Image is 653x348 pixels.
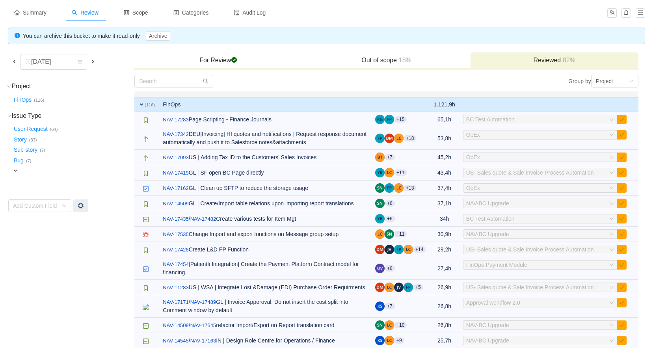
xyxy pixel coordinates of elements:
h3: Out of scope [306,56,466,64]
i: icon: audit [234,10,239,15]
button: icon: check [617,168,627,177]
img: JV [385,245,394,254]
img: LC [385,168,394,177]
span: OpEx [466,185,480,191]
td: 34h [430,211,459,227]
aui-badge: +9 [394,337,404,344]
td: 27,4h [430,257,459,280]
a: NAV-11283 [163,284,189,292]
img: SN [385,229,394,239]
i: icon: down [609,201,614,207]
img: 10315 [143,170,149,177]
aui-badge: +7 [385,154,395,160]
img: JV [394,283,404,292]
td: GL | Invoice Apporoval: Do not insert the cost split into Comment window by default [159,295,371,318]
td: GL | Clean up SFTP to reduce the storage usage [159,181,371,196]
i: icon: safety [25,58,31,65]
img: 10310 [143,136,149,142]
img: UV [375,264,385,273]
span: checked [231,57,237,63]
img: KS [375,336,385,345]
aui-badge: +15 [394,116,407,123]
i: icon: search [203,78,208,84]
a: NAV-17428 [163,246,189,254]
td: GL | SF open BC Page directly [159,165,371,181]
a: NAV-17545 [190,322,216,329]
img: 20147 [143,304,149,310]
img: FP [385,115,394,124]
img: SN [375,183,385,193]
img: LC [394,134,404,143]
span: BC Test Automation [466,216,515,222]
i: icon: down [609,216,614,222]
span: Audit Log [234,9,266,16]
td: [Patientfi Integration] Create the Payment Platform Contract model for financing. [159,257,371,280]
span: Review [72,9,99,16]
button: Archive [146,31,171,41]
span: Summary [14,9,47,16]
aui-badge: +5 [413,284,423,290]
td: 29,2h [430,242,459,257]
td: Change Import and export functions on Message group setup [159,227,371,242]
span: NAV-BC Upgrade [466,231,509,237]
span: NAV-BC Upgrade [466,322,509,328]
button: icon: check [617,336,627,345]
td: 43,4h [430,165,459,181]
i: icon: info-circle [15,33,20,38]
span: / [163,322,190,328]
img: DM [385,134,394,143]
div: [DATE] [25,54,59,69]
td: 37,4h [430,181,459,196]
button: Bug [12,154,26,167]
span: OpEx [466,154,480,160]
span: FinOps-Payment Module [466,262,527,268]
img: LC [394,183,404,193]
img: LC [385,320,394,330]
td: Create L&D FP Function [159,242,371,257]
button: Story [12,133,29,146]
span: Categories [173,9,209,16]
span: / [163,337,190,344]
a: NAV-17454 [163,261,189,268]
img: 10318 [143,266,149,272]
small: (116) [34,98,44,102]
i: icon: search [72,10,77,15]
span: US- Sales quote & Sale Invoice Process Automation [466,246,594,253]
td: 26,9h [430,280,459,295]
a: NAV-17283 [163,116,189,124]
td: 26,8h [430,295,459,318]
img: LC [385,336,394,345]
td: US | Adding Tax ID to the Customers' Sales Invoices [159,150,371,165]
td: US | WSA | Integrate Lost &Damage (EDI) Purchase Order Requirments [159,280,371,295]
aui-badge: +7 [385,303,395,309]
span: US- Sales quote & Sale Invoice Process Automation [466,284,594,290]
aui-badge: +6 [385,265,395,272]
button: Sub-story [12,144,40,156]
i: icon: down [609,285,614,290]
i: icon: home [14,10,20,15]
a: NAV-17093 [163,154,189,162]
span: BC Test Automation [466,116,515,123]
img: FP [404,283,413,292]
i: icon: down [609,247,614,253]
img: 10315 [143,247,149,253]
span: US- Sales quote & Sale Invoice Process Automation [466,169,594,176]
i: icon: down [609,132,614,138]
img: YB [375,168,385,177]
span: You can archive this bucket to make it read-only [23,33,170,39]
td: GL | Create/Import table relations upon importing report translations [159,196,371,211]
button: icon: check [617,320,627,330]
i: icon: down [62,203,67,209]
td: 1.121,9h [430,97,459,112]
button: icon: check [617,260,627,270]
span: OpEx [466,132,480,138]
h3: Issue Type [12,112,134,120]
img: KS [375,301,385,311]
img: DM [375,245,385,254]
small: (7) [26,158,32,163]
td: 45,2h [430,150,459,165]
aui-badge: +6 [385,200,395,207]
img: 10318 [143,186,149,192]
span: / [163,299,190,305]
td: 37,1h [430,196,459,211]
